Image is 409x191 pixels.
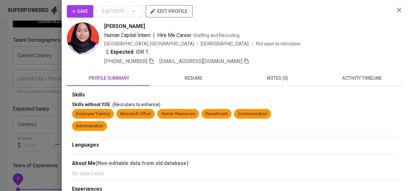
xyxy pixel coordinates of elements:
[146,8,193,14] a: edit profile
[113,102,160,107] span: (Recruiters to enhance)
[146,5,193,17] button: edit profile
[104,23,145,30] span: [PERSON_NAME]
[72,159,399,167] div: About Me
[72,7,88,15] span: Save
[155,74,232,82] span: resume
[104,32,150,38] span: Human Capital Intern
[72,141,399,149] div: Languages
[323,74,400,82] span: activity timeline
[159,58,242,64] span: [EMAIL_ADDRESS][DOMAIN_NAME]
[161,111,195,117] div: Human Resources
[153,32,155,39] span: |
[111,48,134,56] b: Expected:
[72,91,399,99] div: Skills
[256,41,301,47] p: Not open to relocation
[104,41,194,47] div: [GEOGRAPHIC_DATA], [GEOGRAPHIC_DATA]
[95,160,188,166] b: (Non-editable data from old database)
[71,74,147,82] span: profile summary
[104,58,147,64] span: [PHONE_NUMBER]
[67,5,93,17] button: Save
[76,123,103,129] div: Administration
[157,32,191,38] span: Hire Me Career
[72,170,399,177] p: No data found.
[67,23,99,55] img: 338d3536ac576f9efbf203d81a1a0002.jpg
[193,33,240,38] span: Staffing and Recruiting
[104,48,148,56] div: IDR 1
[201,41,250,47] span: [DEMOGRAPHIC_DATA]
[72,102,110,107] span: Skills without YOE
[205,111,228,117] div: Recruitment
[120,111,151,117] div: Microsoft Office
[238,111,267,117] div: Communication
[76,111,110,117] div: Employee Training
[239,74,316,82] span: notes (0)
[151,7,187,15] span: edit profile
